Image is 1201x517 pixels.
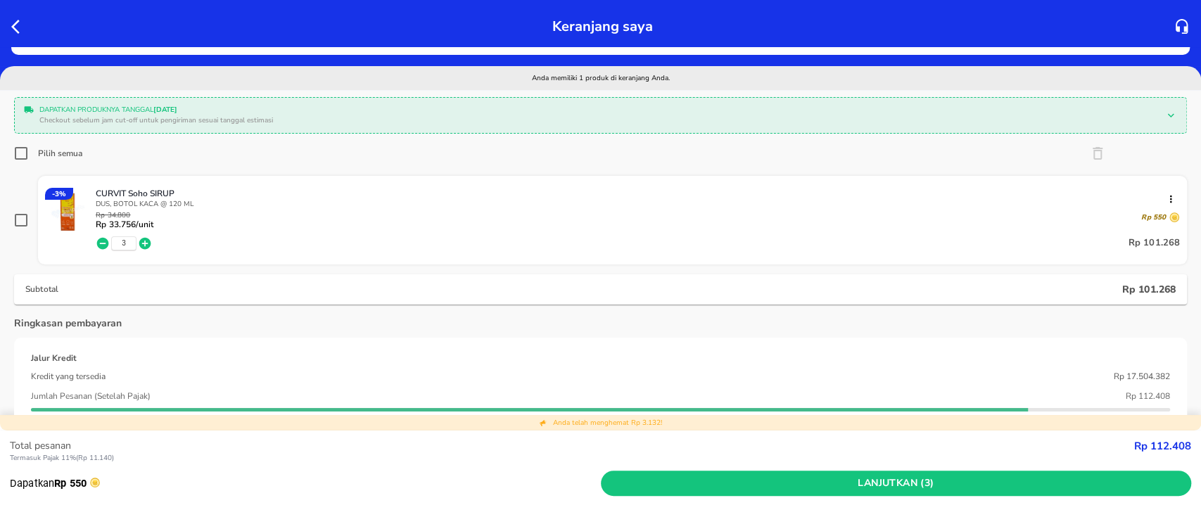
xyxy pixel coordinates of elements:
[10,438,1134,453] p: Total pesanan
[122,238,126,248] button: 3
[1114,370,1170,383] p: Rp 17.504.382
[31,352,77,364] p: Jalur Kredit
[45,188,91,234] img: CURVIT Soho SIRUP
[539,419,547,427] img: total discount
[552,14,653,39] p: Keranjang saya
[1128,235,1180,252] p: Rp 101.268
[96,219,153,229] p: Rp 33.756 /unit
[10,475,601,491] p: Dapatkan
[18,101,1183,129] div: Dapatkan produknya tanggal[DATE]Checkout sebelum jam cut-off untuk pengiriman sesuai tanggal esti...
[96,199,1180,209] p: DUS, BOTOL KACA @ 120 ML
[54,477,87,490] strong: Rp 550
[96,212,153,219] p: Rp 34.800
[153,105,177,115] b: [DATE]
[31,370,106,383] p: Kredit yang tersedia
[45,188,73,200] div: - 3 %
[1126,390,1170,402] p: Rp 112.408
[14,316,122,331] p: Ringkasan pembayaran
[31,390,151,402] p: Jumlah Pesanan (Setelah Pajak)
[38,148,82,159] div: Pilih semua
[39,105,1156,115] p: Dapatkan produknya tanggal
[10,453,1134,464] p: Termasuk Pajak 11% ( Rp 11.140 )
[606,475,1186,492] span: Lanjutkan (3)
[1141,212,1166,222] p: Rp 550
[25,283,1121,295] p: Subtotal
[96,188,1169,199] p: CURVIT Soho SIRUP
[1134,439,1191,453] strong: Rp 112.408
[1121,283,1176,296] p: Rp 101.268
[39,115,1156,126] p: Checkout sebelum jam cut-off untuk pengiriman sesuai tanggal estimasi
[601,471,1192,497] button: Lanjutkan (3)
